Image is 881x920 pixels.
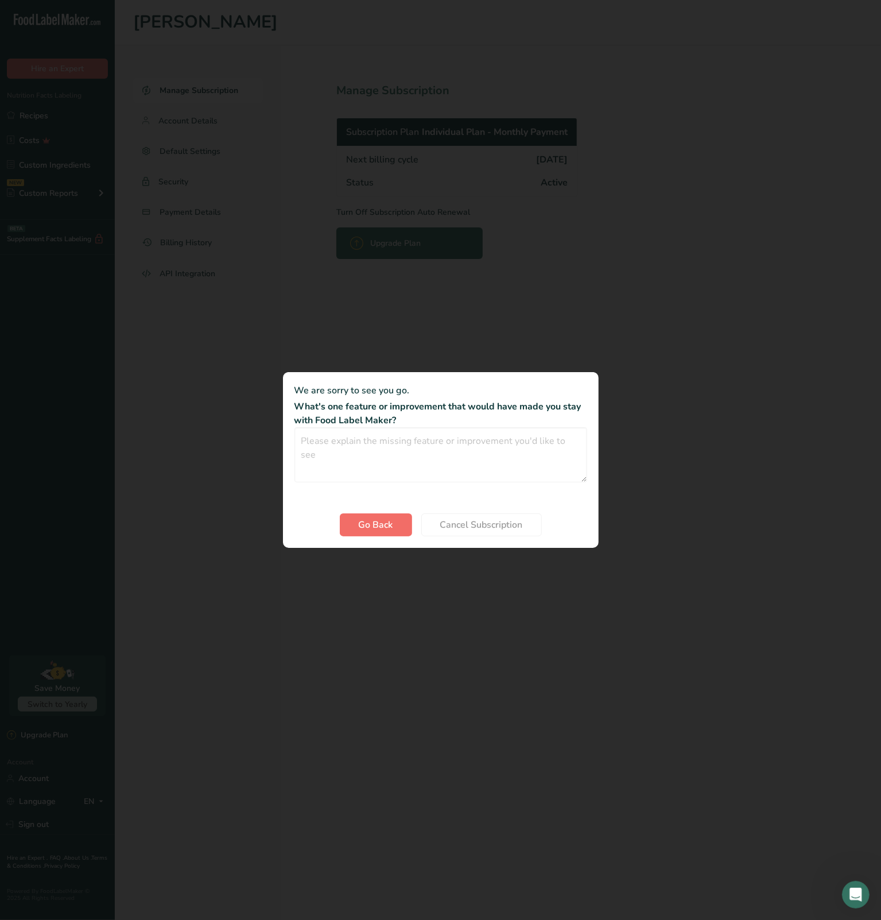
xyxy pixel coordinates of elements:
iframe: Intercom live chat [842,881,870,909]
button: Go Back [340,513,412,536]
p: We are sorry to see you go. [294,384,587,397]
p: What's one feature or improvement that would have made you stay with Food Label Maker? [294,400,587,427]
span: Cancel Subscription [440,518,523,532]
span: Go Back [359,518,393,532]
button: Cancel Subscription [421,513,542,536]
